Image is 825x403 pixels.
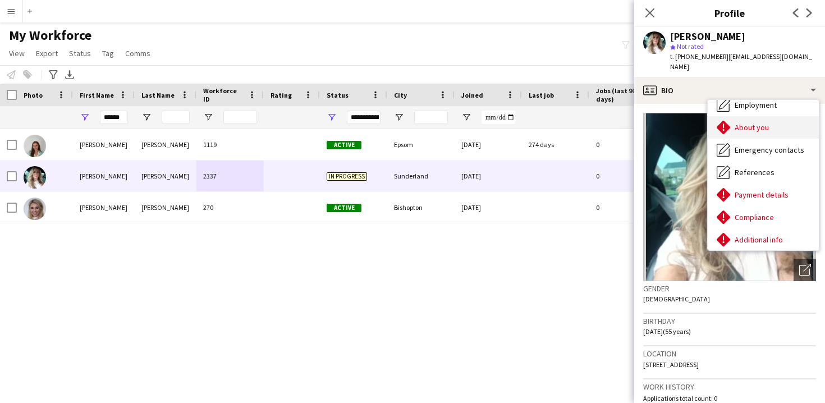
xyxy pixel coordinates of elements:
[670,52,728,61] span: t. [PHONE_NUMBER]
[387,192,455,223] div: Bishopton
[589,161,662,191] div: 0
[69,48,91,58] span: Status
[203,112,213,122] button: Open Filter Menu
[327,204,361,212] span: Active
[327,141,361,149] span: Active
[670,52,812,71] span: | [EMAIL_ADDRESS][DOMAIN_NAME]
[794,259,816,281] div: Open photos pop-in
[643,113,816,281] img: Crew avatar or photo
[327,112,337,122] button: Open Filter Menu
[394,112,404,122] button: Open Filter Menu
[643,382,816,392] h3: Work history
[24,135,46,157] img: Nicola Kelly
[643,360,699,369] span: [STREET_ADDRESS]
[196,161,264,191] div: 2337
[708,206,819,228] div: Compliance
[643,327,691,336] span: [DATE] (55 years)
[196,129,264,160] div: 1119
[125,48,150,58] span: Comms
[735,100,777,110] span: Employment
[65,46,95,61] a: Status
[735,235,783,245] span: Additional info
[100,111,128,124] input: First Name Filter Input
[708,94,819,116] div: Employment
[414,111,448,124] input: City Filter Input
[387,129,455,160] div: Epsom
[24,198,46,220] img: Nicola MacDonald
[708,161,819,184] div: References
[394,91,407,99] span: City
[135,161,196,191] div: [PERSON_NAME]
[80,112,90,122] button: Open Filter Menu
[596,86,642,103] span: Jobs (last 90 days)
[677,42,704,51] span: Not rated
[735,167,774,177] span: References
[9,27,91,44] span: My Workforce
[643,394,816,402] p: Applications total count: 0
[63,68,76,81] app-action-btn: Export XLSX
[461,91,483,99] span: Joined
[36,48,58,58] span: Export
[735,212,774,222] span: Compliance
[141,112,152,122] button: Open Filter Menu
[735,145,804,155] span: Emergency contacts
[24,166,46,189] img: Nicola Leonard
[670,31,745,42] div: [PERSON_NAME]
[455,161,522,191] div: [DATE]
[643,349,816,359] h3: Location
[589,192,662,223] div: 0
[461,112,471,122] button: Open Filter Menu
[643,295,710,303] span: [DEMOGRAPHIC_DATA]
[708,184,819,206] div: Payment details
[735,122,769,132] span: About you
[4,46,29,61] a: View
[735,190,789,200] span: Payment details
[482,111,515,124] input: Joined Filter Input
[643,283,816,294] h3: Gender
[223,111,257,124] input: Workforce ID Filter Input
[529,91,554,99] span: Last job
[203,86,244,103] span: Workforce ID
[455,129,522,160] div: [DATE]
[643,316,816,326] h3: Birthday
[135,129,196,160] div: [PERSON_NAME]
[387,161,455,191] div: Sunderland
[80,91,114,99] span: First Name
[24,91,43,99] span: Photo
[708,228,819,251] div: Additional info
[271,91,292,99] span: Rating
[73,161,135,191] div: [PERSON_NAME]
[98,46,118,61] a: Tag
[141,91,175,99] span: Last Name
[162,111,190,124] input: Last Name Filter Input
[634,77,825,104] div: Bio
[327,91,349,99] span: Status
[522,129,589,160] div: 274 days
[102,48,114,58] span: Tag
[47,68,60,81] app-action-btn: Advanced filters
[589,129,662,160] div: 0
[196,192,264,223] div: 270
[327,172,367,181] span: In progress
[121,46,155,61] a: Comms
[73,129,135,160] div: [PERSON_NAME]
[9,48,25,58] span: View
[455,192,522,223] div: [DATE]
[73,192,135,223] div: [PERSON_NAME]
[135,192,196,223] div: [PERSON_NAME]
[634,6,825,20] h3: Profile
[31,46,62,61] a: Export
[708,139,819,161] div: Emergency contacts
[708,116,819,139] div: About you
